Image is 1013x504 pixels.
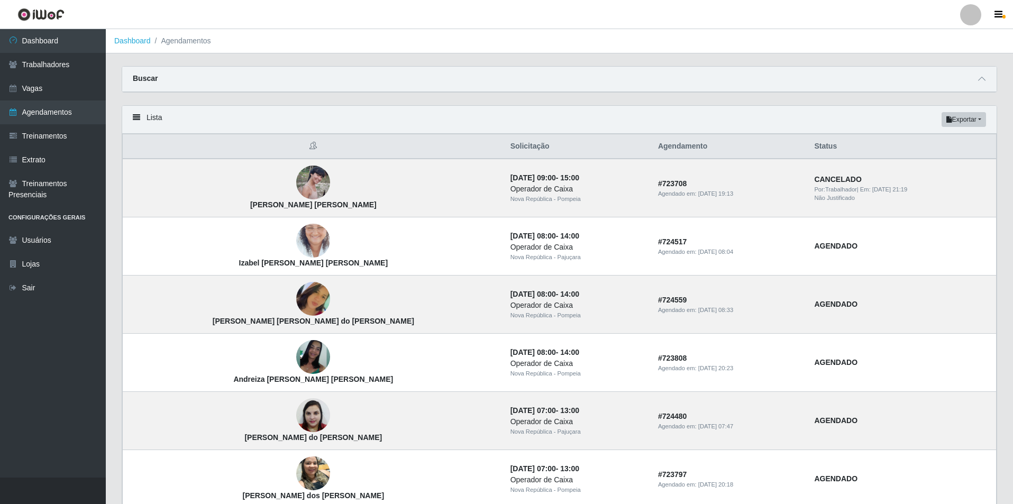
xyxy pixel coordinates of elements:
[658,237,687,246] strong: # 724517
[510,485,645,494] div: Nova República - Pompeia
[652,134,808,159] th: Agendamento
[243,491,385,500] strong: [PERSON_NAME] dos [PERSON_NAME]
[213,317,414,325] strong: [PERSON_NAME] [PERSON_NAME] do [PERSON_NAME]
[698,307,733,313] time: [DATE] 08:33
[814,185,990,194] div: | Em:
[658,364,802,373] div: Agendado em:
[658,179,687,188] strong: # 723708
[814,300,857,308] strong: AGENDADO
[658,306,802,315] div: Agendado em:
[814,474,857,483] strong: AGENDADO
[510,173,579,182] strong: -
[658,189,802,198] div: Agendado em:
[504,134,652,159] th: Solicitação
[942,112,986,127] button: Exportar
[510,173,556,182] time: [DATE] 09:00
[658,296,687,304] strong: # 724559
[814,186,856,193] span: Por: Trabalhador
[658,470,687,479] strong: # 723797
[106,29,1013,53] nav: breadcrumb
[814,175,861,184] strong: CANCELADO
[296,393,330,438] img: Sinara Sabino Barbosa Lopes do nascimento
[296,269,330,329] img: Joana Maria do Nascimento Catarino
[698,365,733,371] time: [DATE] 20:23
[510,195,645,204] div: Nova República - Pompeia
[510,427,645,436] div: Nova República - Pajuçara
[510,300,645,311] div: Operador de Caixa
[658,248,802,256] div: Agendado em:
[814,242,857,250] strong: AGENDADO
[510,464,579,473] strong: -
[510,369,645,378] div: Nova República - Pompeia
[510,290,556,298] time: [DATE] 08:00
[244,433,382,442] strong: [PERSON_NAME] do [PERSON_NAME]
[510,406,556,415] time: [DATE] 07:00
[510,348,556,356] time: [DATE] 08:00
[114,36,151,45] a: Dashboard
[122,106,997,134] div: Lista
[296,211,330,271] img: Izabel Cristina da Silva Santos
[151,35,211,47] li: Agendamentos
[510,464,556,473] time: [DATE] 07:00
[296,340,330,374] img: Andreiza Alves de Moura
[658,412,687,420] strong: # 724480
[510,253,645,262] div: Nova República - Pajuçara
[814,194,990,203] div: Não Justificado
[510,184,645,195] div: Operador de Caixa
[698,190,733,197] time: [DATE] 19:13
[133,74,158,83] strong: Buscar
[814,416,857,425] strong: AGENDADO
[814,358,857,366] strong: AGENDADO
[560,232,579,240] time: 14:00
[296,451,330,496] img: Janiele Ribeiro dos Santos
[658,480,802,489] div: Agendado em:
[560,348,579,356] time: 14:00
[510,242,645,253] div: Operador de Caixa
[698,249,733,255] time: [DATE] 08:04
[510,290,579,298] strong: -
[560,290,579,298] time: 14:00
[698,423,733,429] time: [DATE] 07:47
[658,354,687,362] strong: # 723808
[510,348,579,356] strong: -
[233,375,393,383] strong: Andreiza [PERSON_NAME] [PERSON_NAME]
[510,311,645,320] div: Nova República - Pompeia
[560,464,579,473] time: 13:00
[658,422,802,431] div: Agendado em:
[872,186,907,193] time: [DATE] 21:19
[510,474,645,485] div: Operador de Caixa
[698,481,733,488] time: [DATE] 20:18
[808,134,996,159] th: Status
[17,8,65,21] img: CoreUI Logo
[239,259,388,267] strong: Izabel [PERSON_NAME] [PERSON_NAME]
[250,200,377,209] strong: [PERSON_NAME] [PERSON_NAME]
[510,232,579,240] strong: -
[510,416,645,427] div: Operador de Caixa
[560,406,579,415] time: 13:00
[510,358,645,369] div: Operador de Caixa
[510,232,556,240] time: [DATE] 08:00
[510,406,579,415] strong: -
[296,166,330,199] img: Rebeca Marta Galvão de Souza
[560,173,579,182] time: 15:00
